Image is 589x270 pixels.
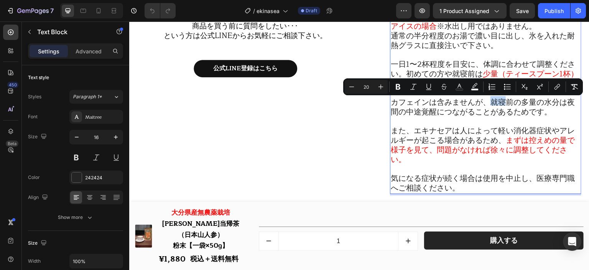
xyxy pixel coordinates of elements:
[64,38,168,56] a: 公式LINE登録はこちら
[439,7,489,15] span: 1 product assigned
[354,46,449,59] span: 少量（ティースプーン1杯）
[84,43,148,51] div: 公式LINE登録はこちら
[3,3,57,18] button: 7
[28,113,38,120] div: Font
[58,214,94,221] div: Show more
[44,219,99,230] strong: 粉末【一袋×50g】
[262,56,338,68] span: からがおすすめです。
[42,186,101,197] strong: 大分県産無農薬栽培
[253,7,255,15] span: /
[33,197,110,219] strong: [PERSON_NAME]当帰茶（日本山人参）
[28,258,41,265] div: Width
[38,47,59,55] p: Settings
[433,3,507,18] button: 1 product assigned
[516,8,529,14] span: Save
[73,93,102,100] span: Paragraph 1*
[28,74,49,81] div: Text style
[28,210,123,224] button: Show more
[69,90,123,104] button: Paragraph 1*
[28,192,49,203] div: Align
[343,78,583,95] div: Editor contextual toolbar
[35,8,198,20] span: という方は公式LINEからお気軽にご相談下さい。
[361,215,388,224] div: 購入する
[262,8,446,30] span: 通常の半分程度のお湯で濃い目に出し、氷を入れた耐熱グラスに直接注いで下さい。
[306,7,317,14] span: Draft
[6,141,18,147] div: Beta
[28,238,48,248] div: Size
[262,113,446,144] span: まずは控えめの量で様子を見て、問題がなければ徐々に調整してください。
[28,174,40,181] div: Color
[262,75,446,97] span: カフェインは含みませんが、就寝前の多量の水分は夜間の中途覚醒につながることがあるためです。
[545,7,564,15] div: Publish
[7,82,18,88] div: 450
[510,3,535,18] button: Save
[262,36,446,59] span: 一日1〜2杯程度を目安に、体調に合わせて調整ください。初めての方や就寝前は
[85,114,121,121] div: Maitree
[50,6,54,15] p: 7
[262,151,446,173] span: 気になる症状が続く場合は使用を中止し、医療専門職へご相談ください。
[28,93,41,100] div: Styles
[29,232,57,243] div: ¥1,880
[295,210,454,228] button: 購入する
[85,174,121,181] div: 242424
[257,7,280,15] span: ekinasea
[145,3,176,18] div: Undo/Redo
[538,3,570,18] button: Publish
[262,103,446,125] span: また、エキナセアは人によって軽い消化器症状やアレルギーが起こる場合があるため、
[76,47,102,55] p: Advanced
[269,210,288,229] button: increment
[129,22,589,270] iframe: Design area
[37,27,102,36] p: Text Block
[61,232,109,243] strong: 税込＋送料無料
[130,210,149,229] button: decrement
[563,232,581,251] div: Open Intercom Messenger
[28,132,48,142] div: Size
[149,210,270,229] input: quantity
[70,254,123,268] input: Auto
